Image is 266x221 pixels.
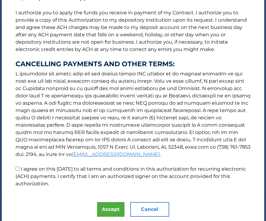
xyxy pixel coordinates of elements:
button: Accept [97,202,124,217]
button: Cancel [130,202,169,217]
strong: CANCELLING PAYMENTS AND OTHER TERMS: [16,60,250,68]
a: [EMAIL_ADDRESS][DOMAIN_NAME] [72,151,160,157]
label: I agree on this [DATE] to all terms and conditions in this authorization for recurring electronic... [16,166,246,187]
